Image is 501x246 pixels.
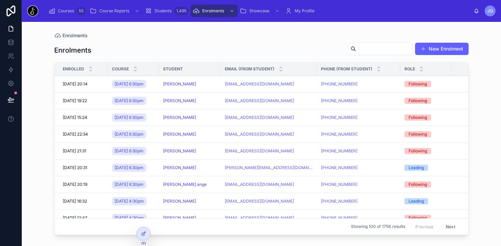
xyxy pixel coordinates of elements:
a: [PERSON_NAME] ange [163,182,207,187]
span: Course [112,66,129,72]
span: Role [404,66,415,72]
span: Students [154,8,172,14]
a: [PERSON_NAME] [163,215,196,221]
a: [PERSON_NAME][EMAIL_ADDRESS][DOMAIN_NAME] [225,165,313,170]
span: [DATE] 16:32 [63,199,87,204]
a: [EMAIL_ADDRESS][DOMAIN_NAME] [225,81,294,87]
div: Following [409,98,427,104]
a: [DATE] 6:30pm [112,180,146,189]
a: Course Reports [88,5,143,17]
a: [PERSON_NAME] [163,98,217,104]
a: [EMAIL_ADDRESS][DOMAIN_NAME] [225,215,294,221]
a: Following [404,181,447,188]
a: [PHONE_NUMBER] [321,148,357,154]
a: [EMAIL_ADDRESS][DOMAIN_NAME] [225,115,294,120]
span: [DATE] 22:34 [63,132,88,137]
a: [PERSON_NAME] [163,98,196,104]
a: [EMAIL_ADDRESS][DOMAIN_NAME] [225,98,313,104]
a: [PHONE_NUMBER] [321,165,396,170]
span: [DATE] 6:30pm [115,132,144,137]
span: My Profile [295,8,314,14]
a: Students1,495 [143,5,191,17]
span: [DATE] 12:47 [63,215,87,221]
a: [PHONE_NUMBER] [321,115,357,120]
span: [PERSON_NAME] [163,199,196,204]
a: [PHONE_NUMBER] [321,165,357,170]
span: [DATE] 19:22 [63,98,87,104]
span: [DATE] 20:19 [63,182,87,187]
a: [PERSON_NAME] [163,165,196,170]
a: Leading [404,198,447,204]
div: Following [409,215,427,221]
div: Following [409,131,427,137]
a: [DATE] 6:30pm [112,97,146,105]
span: [DATE] 20:31 [63,165,87,170]
a: [DATE] 20:31 [63,165,104,170]
span: Showing 100 of 1756 results [351,224,405,230]
a: [PERSON_NAME] [163,165,217,170]
a: [PERSON_NAME] [163,115,196,120]
a: [PERSON_NAME] [163,148,196,154]
a: Following [404,98,447,104]
span: [DATE] 20:14 [63,81,88,87]
a: [DATE] 4:30pm [112,214,147,222]
a: My Profile [283,5,319,17]
span: Courses [58,8,74,14]
button: New Enrolment [415,43,469,55]
span: Enrolled [63,66,84,72]
div: Following [409,181,427,188]
a: [DATE] 20:19 [63,182,104,187]
a: [DATE] 6:30pm [112,79,155,90]
a: [PERSON_NAME] [163,81,217,87]
a: [DATE] 6:30pm [112,130,146,138]
a: [EMAIL_ADDRESS][DOMAIN_NAME] [225,98,294,104]
span: [DATE] 6:30pm [115,81,144,87]
a: [DATE] 4:30pm [112,197,147,205]
a: [PHONE_NUMBER] [321,98,357,104]
a: [EMAIL_ADDRESS][DOMAIN_NAME] [225,132,294,137]
a: [DATE] 6:30pm [112,164,146,172]
span: Email (from Student) [225,66,275,72]
a: [DATE] 20:14 [63,81,104,87]
a: [EMAIL_ADDRESS][DOMAIN_NAME] [225,199,313,204]
a: [DATE] 19:22 [63,98,104,104]
a: [DATE] 4:30pm [112,196,155,207]
span: [DATE] 6:30pm [115,98,144,104]
a: [DATE] 6:30pm [112,129,155,140]
a: [EMAIL_ADDRESS][DOMAIN_NAME] [225,182,313,187]
span: [PERSON_NAME] [163,132,196,137]
span: [DATE] 6:30pm [115,115,144,120]
a: [DATE] 16:32 [63,199,104,204]
a: Showcase [238,5,283,17]
button: Next [441,221,460,232]
a: [PHONE_NUMBER] [321,182,396,187]
a: [PHONE_NUMBER] [321,132,357,137]
span: [DATE] 6:30pm [115,148,144,154]
div: 55 [77,7,86,15]
a: [DATE] 4:30pm [112,213,155,223]
a: Following [404,81,447,87]
a: Following [404,114,447,121]
img: App logo [27,5,38,16]
span: [DATE] 21:31 [63,148,86,154]
span: [DATE] 6:30pm [115,165,144,170]
span: Showcase [249,8,269,14]
a: [DATE] 6:30pm [112,146,155,156]
a: Enrolments [191,5,238,17]
a: [PHONE_NUMBER] [321,81,357,87]
a: [DATE] 6:30pm [112,113,146,122]
a: [DATE] 6:30pm [112,80,146,88]
a: [PHONE_NUMBER] [321,215,396,221]
a: [PERSON_NAME] [163,148,217,154]
a: [PERSON_NAME] [163,115,217,120]
a: [DATE] 6:30pm [112,112,155,123]
span: [PERSON_NAME] [163,81,196,87]
a: [PHONE_NUMBER] [321,215,357,221]
span: Phone (from Student) [321,66,372,72]
span: [DATE] 4:30pm [115,215,144,221]
a: [PHONE_NUMBER] [321,132,396,137]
